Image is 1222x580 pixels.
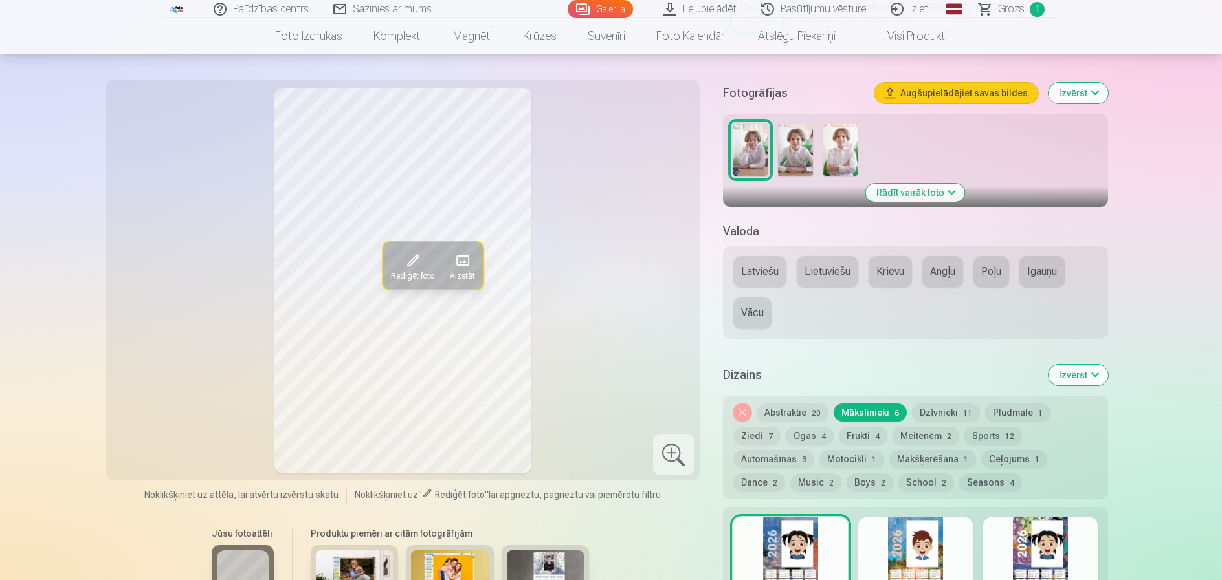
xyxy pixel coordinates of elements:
[1019,256,1065,287] button: Igauņu
[893,427,959,445] button: Meitenēm2
[912,403,980,422] button: Dzīvnieki11
[1049,365,1108,385] button: Izvērst
[1035,455,1039,464] span: 1
[757,403,828,422] button: Abstraktie20
[1030,2,1045,17] span: 1
[898,473,954,491] button: School2
[733,297,772,328] button: Vācu
[819,450,884,468] button: Motocikli1
[435,489,485,500] span: Rediģēt foto
[839,427,887,445] button: Frukti4
[881,478,885,488] span: 2
[947,432,951,441] span: 2
[768,432,773,441] span: 7
[1010,478,1014,488] span: 4
[874,83,1038,103] button: Augšupielādējiet savas bildes
[723,366,1038,384] h5: Dizains
[358,18,438,54] a: Komplekti
[869,256,912,287] button: Krievu
[786,427,834,445] button: Ogas4
[797,256,858,287] button: Lietuviešu
[973,256,1009,287] button: Poļu
[829,478,834,488] span: 2
[963,409,972,418] span: 11
[391,271,434,281] span: Rediģēt foto
[641,18,742,54] a: Foto kalendāri
[212,527,274,540] h6: Jūsu fotoattēli
[866,184,965,202] button: Rādīt vairāk foto
[170,5,184,13] img: /fa1
[875,432,880,441] span: 4
[260,18,358,54] a: Foto izdrukas
[998,1,1025,17] span: Grozs
[1005,432,1014,441] span: 12
[802,455,806,464] span: 3
[355,489,418,500] span: Noklikšķiniet uz
[144,488,339,501] span: Noklikšķiniet uz attēla, lai atvērtu izvērstu skatu
[489,489,661,500] span: lai apgrieztu, pagrieztu vai piemērotu filtru
[733,473,785,491] button: Dance2
[485,489,489,500] span: "
[894,409,899,418] span: 6
[834,403,907,422] button: Mākslinieki6
[812,409,821,418] span: 20
[889,450,976,468] button: Makšķerēšana1
[821,432,826,441] span: 4
[723,222,1108,241] h5: Valoda
[723,84,864,102] h5: Fotogrāfijas
[773,478,777,488] span: 2
[981,450,1047,468] button: Ceļojums1
[450,271,475,281] span: Aizstāt
[922,256,963,287] button: Angļu
[959,473,1022,491] button: Seasons4
[985,403,1050,422] button: Pludmale1
[851,18,962,54] a: Visi produkti
[964,455,968,464] span: 1
[733,450,814,468] button: Automašīnas3
[733,427,781,445] button: Ziedi7
[572,18,641,54] a: Suvenīri
[1038,409,1043,418] span: 1
[742,18,851,54] a: Atslēgu piekariņi
[438,18,507,54] a: Magnēti
[507,18,572,54] a: Krūzes
[1049,83,1108,103] button: Izvērst
[790,473,841,491] button: Music2
[383,242,442,289] button: Rediģēt foto
[942,478,946,488] span: 2
[733,256,786,287] button: Latviešu
[847,473,893,491] button: Boys2
[305,527,595,540] h6: Produktu piemēri ar citām fotogrāfijām
[418,489,422,500] span: "
[964,427,1022,445] button: Sports12
[442,242,483,289] button: Aizstāt
[872,455,876,464] span: 1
